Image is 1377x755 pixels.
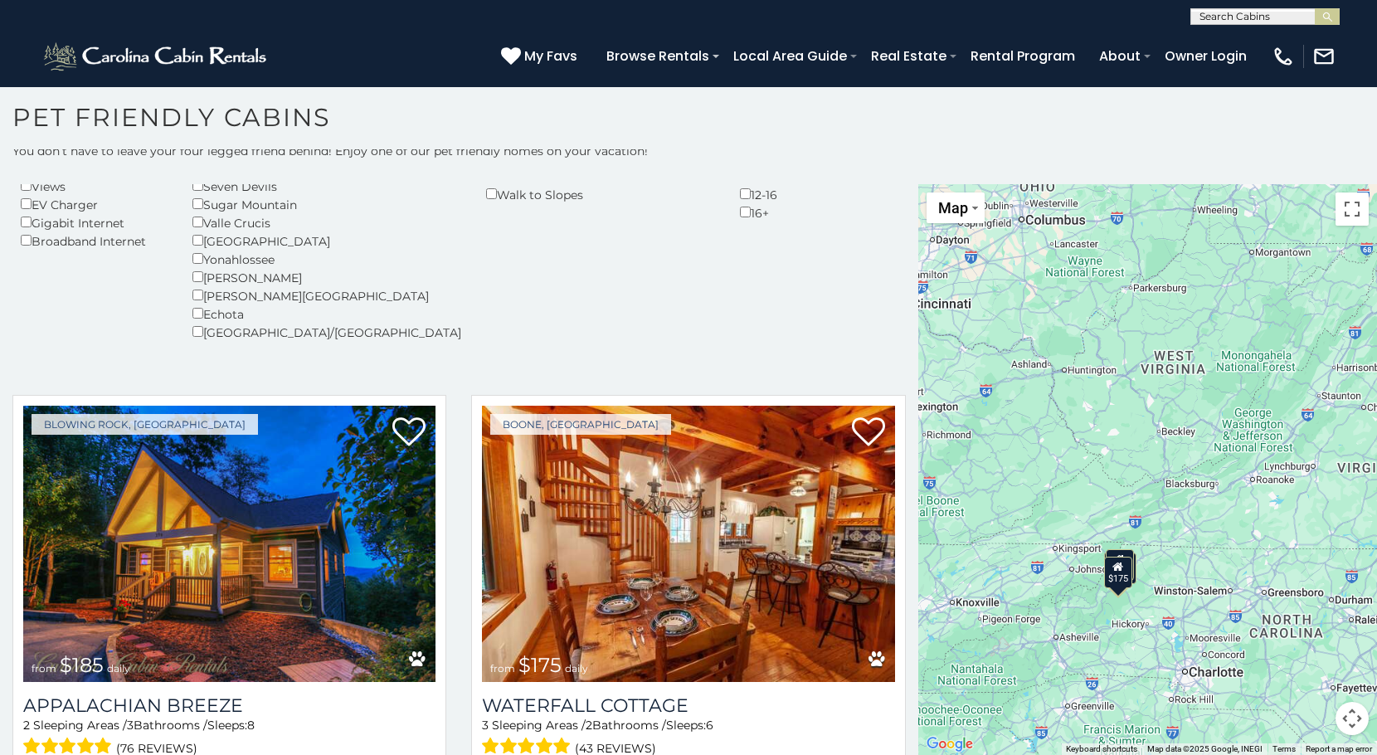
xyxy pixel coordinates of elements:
div: Walk to Slopes [486,185,715,203]
span: 2 [586,718,592,733]
img: Appalachian Breeze [23,406,435,682]
button: Map camera controls [1336,702,1369,735]
button: Keyboard shortcuts [1066,743,1137,755]
div: EV Charger [21,195,168,213]
a: Real Estate [863,41,955,71]
a: Blowing Rock, [GEOGRAPHIC_DATA] [32,414,258,435]
a: Appalachian Breeze from $185 daily [23,406,435,682]
span: Map [938,199,968,217]
div: Views [21,177,168,195]
img: Waterfall Cottage [482,406,894,682]
div: Sugar Mountain [192,195,461,213]
a: Open this area in Google Maps (opens a new window) [922,733,977,755]
a: Browse Rentals [598,41,718,71]
div: Yonahlossee [192,250,461,268]
div: 12-16 [740,185,780,203]
div: $140 [1105,552,1133,583]
span: $175 [518,653,562,677]
a: Report a map error [1306,744,1372,753]
div: [PERSON_NAME] [192,268,461,286]
a: Waterfall Cottage [482,694,894,717]
div: [GEOGRAPHIC_DATA] [192,231,461,250]
a: Add to favorites [852,416,885,451]
span: daily [107,662,130,675]
a: About [1091,41,1149,71]
a: My Favs [501,46,581,67]
a: Local Area Guide [725,41,855,71]
div: Echota [192,304,461,323]
span: from [490,662,515,675]
img: White-1-2.png [41,40,271,73]
span: from [32,662,56,675]
a: Appalachian Breeze [23,694,435,717]
div: Valle Crucis [192,213,461,231]
a: Terms [1272,744,1296,753]
img: Google [922,733,977,755]
span: $185 [60,653,104,677]
div: [GEOGRAPHIC_DATA]/[GEOGRAPHIC_DATA] [192,323,461,341]
img: mail-regular-white.png [1312,45,1336,68]
a: Boone, [GEOGRAPHIC_DATA] [490,414,671,435]
a: Rental Program [962,41,1083,71]
div: Seven Devils [192,177,461,195]
a: Add to favorites [392,416,426,451]
button: Change map style [927,192,985,223]
div: Gigabit Internet [21,213,168,231]
div: Broadband Internet [21,231,168,250]
span: 3 [127,718,134,733]
div: [PERSON_NAME][GEOGRAPHIC_DATA] [192,286,461,304]
div: $175 [1104,557,1132,588]
span: 2 [23,718,30,733]
a: Owner Login [1156,41,1255,71]
img: phone-regular-white.png [1272,45,1295,68]
div: 16+ [740,203,780,222]
a: Waterfall Cottage from $175 daily [482,406,894,682]
button: Toggle fullscreen view [1336,192,1369,226]
span: 6 [706,718,713,733]
span: Map data ©2025 Google, INEGI [1147,744,1263,753]
span: 3 [482,718,489,733]
span: daily [565,662,588,675]
span: My Favs [524,46,577,66]
span: 8 [247,718,255,733]
div: $175 [1106,549,1134,581]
